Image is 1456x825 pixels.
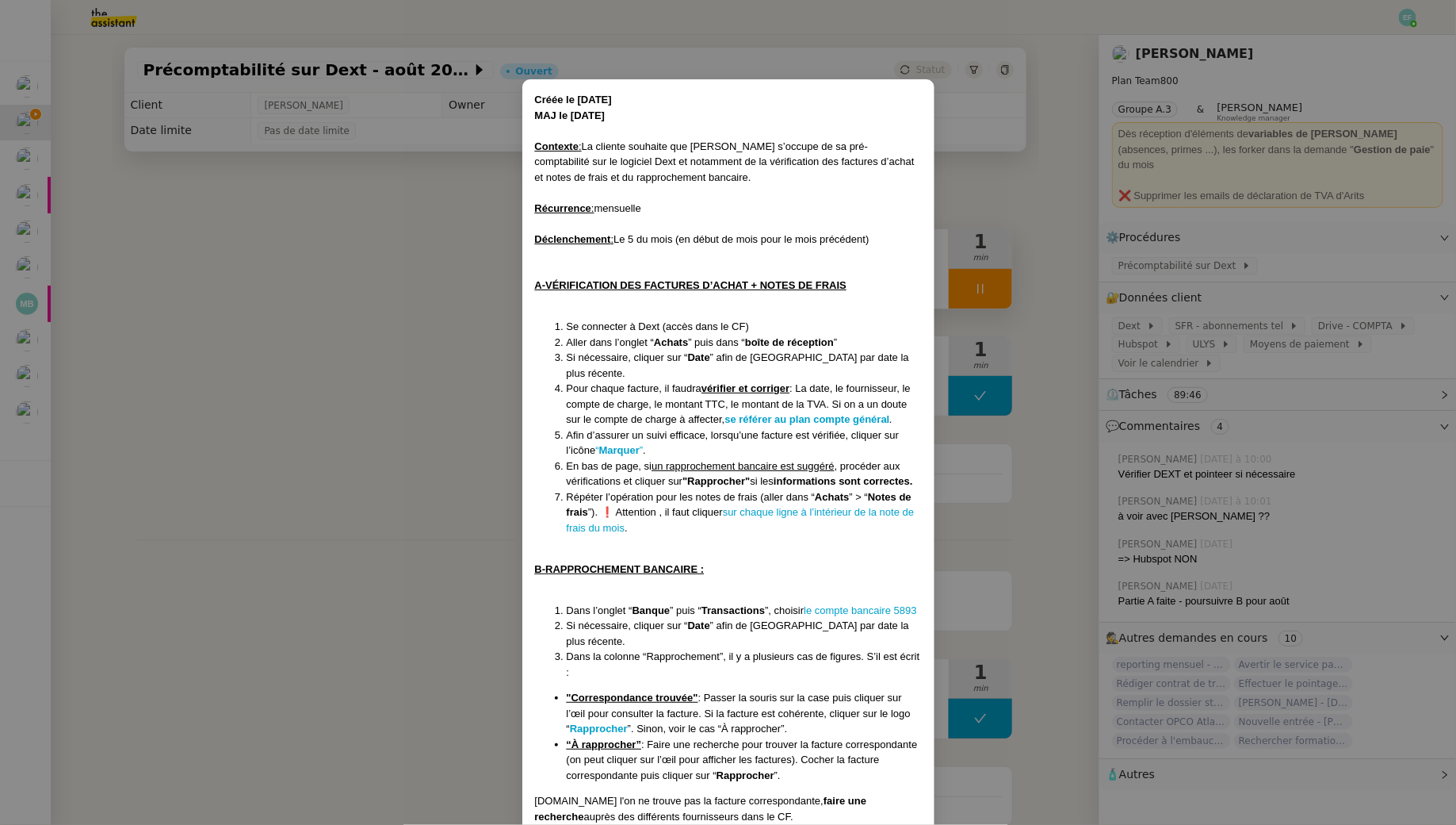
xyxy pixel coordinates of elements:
[613,233,869,245] span: Le 5 du mois (en début de mois pour le mois précédent)
[535,202,592,214] u: Récurrence
[745,336,834,348] strong: boîte de réception
[567,351,909,379] span: ” afin de [GEOGRAPHIC_DATA] par date la plus récente.
[567,320,750,332] span: Se connecter à Dext (accès dans le CF)
[688,351,710,363] strong: Date
[688,620,710,631] strong: Date
[701,382,789,394] u: vérifier et corriger
[591,202,594,214] u: :
[774,475,913,487] strong: informations sont correctes.
[567,489,922,536] li: Répéter l’opération pour les notes de frais (aller dans “ ” > “ ”). ❗ Attention , il faut cliquer .
[567,428,922,459] li: Afin d’assurer un suivi efficace, lorsqu’une facture est vérifiée, cliquer sur l’icône .
[595,444,643,456] a: “Marquer”
[567,459,922,489] li: En bas de page, si , procéder aux vérifications et cliquer sur si les
[535,233,611,245] u: Déclenchement
[567,690,922,737] li: : Passer la souris sur la case puis cliquer sur l’œil pour consulter la facture. Si la facture es...
[567,351,688,363] span: Si nécessaire, cliquer sur “
[535,793,922,809] div: [DOMAIN_NAME] l'on ne trouve pas la facture correspondante,
[632,604,671,616] strong: Banque
[535,279,847,291] u: A-VÉRIFICATION DES FACTURES D’ACHAT + NOTES DE FRAIS
[567,692,698,704] u: "Correspondance trouvée"
[724,413,889,425] a: se référer au plan compte général
[567,506,915,534] a: sur chaque ligne à l’intérieur de la note de frais du mois
[834,336,837,348] span: ”
[535,809,922,825] div: auprès des différents fournisseurs dans le CF.
[567,381,922,428] li: Pour chaque facture, il faudra : La date, le fournisseur, le compte de charge, le montant TTC, le...
[824,795,866,807] strong: faire une
[567,336,655,348] span: Aller dans l’onglet “
[579,140,582,152] u: :
[567,603,922,619] li: Dans l’onglet “ ” puis “ ”, choisir
[682,475,750,487] strong: "Rapprocher"
[688,336,745,348] span: ” puis dans “
[654,336,688,348] strong: Achats
[611,233,614,245] u: :
[599,444,640,456] strong: Marquer
[815,491,849,503] strong: Achats
[567,618,922,649] li: Si nécessaire, cliquer sur “ ” afin de [GEOGRAPHIC_DATA] par date la plus récente.
[535,109,606,121] strong: MAJ le [DATE]
[535,140,579,152] u: Contexte
[652,460,835,472] u: un rapprochement bancaire est suggéré
[717,769,774,781] strong: Rapprocher
[701,604,765,616] strong: Transactions
[567,649,922,680] li: Dans la colonne “Rapprochement”, il y a plusieurs cas de figures. S’il est écrit :
[535,140,915,183] span: La cliente souhaite que [PERSON_NAME] s’occupe de sa pré-comptabilité sur le logiciel Dext et not...
[535,811,584,823] strong: recherche
[804,604,916,616] a: le compte bancaire 5893
[535,563,705,575] u: B-RAPPROCHEMENT BANCAIRE :
[570,723,628,735] a: Rapprocher
[567,739,642,750] u: “À rapprocher”
[535,94,612,106] strong: Créée le [DATE]
[567,737,922,784] li: : Faire une recherche pour trouver la facture correspondante (on peut cliquer sur l’œil pour affi...
[890,413,893,425] em: .
[594,202,641,214] span: mensuelle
